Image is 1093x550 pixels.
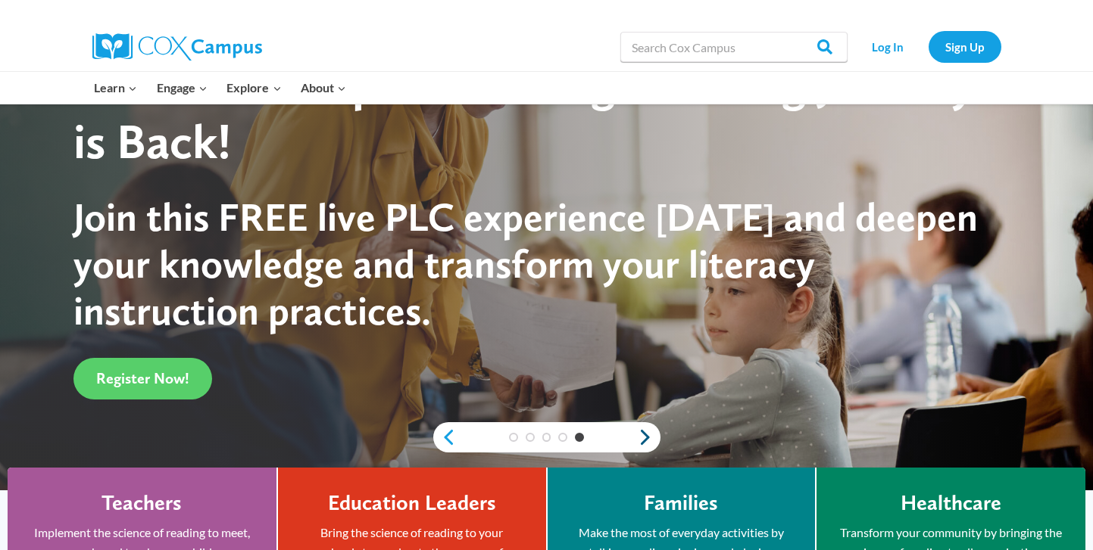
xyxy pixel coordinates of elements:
[509,433,518,442] a: 1
[291,72,356,104] button: Child menu of About
[101,490,182,516] h4: Teachers
[92,33,262,61] img: Cox Campus
[328,490,496,516] h4: Education Leaders
[433,422,660,452] div: content slider buttons
[620,32,848,62] input: Search Cox Campus
[217,72,292,104] button: Child menu of Explore
[638,428,660,446] a: next
[73,358,212,399] a: Register Now!
[901,490,1001,516] h4: Healthcare
[855,31,921,62] a: Log In
[96,369,189,387] span: Register Now!
[542,433,551,442] a: 3
[73,193,978,335] span: Join this FREE live PLC experience [DATE] and deepen your knowledge and transform your literacy i...
[433,428,456,446] a: previous
[855,31,1001,62] nav: Secondary Navigation
[147,72,217,104] button: Child menu of Engage
[73,54,992,171] div: The Cox Campus Yearlong Learning Journey is Back!
[526,433,535,442] a: 2
[85,72,356,104] nav: Primary Navigation
[558,433,567,442] a: 4
[929,31,1001,62] a: Sign Up
[85,72,148,104] button: Child menu of Learn
[575,433,584,442] a: 5
[644,490,718,516] h4: Families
